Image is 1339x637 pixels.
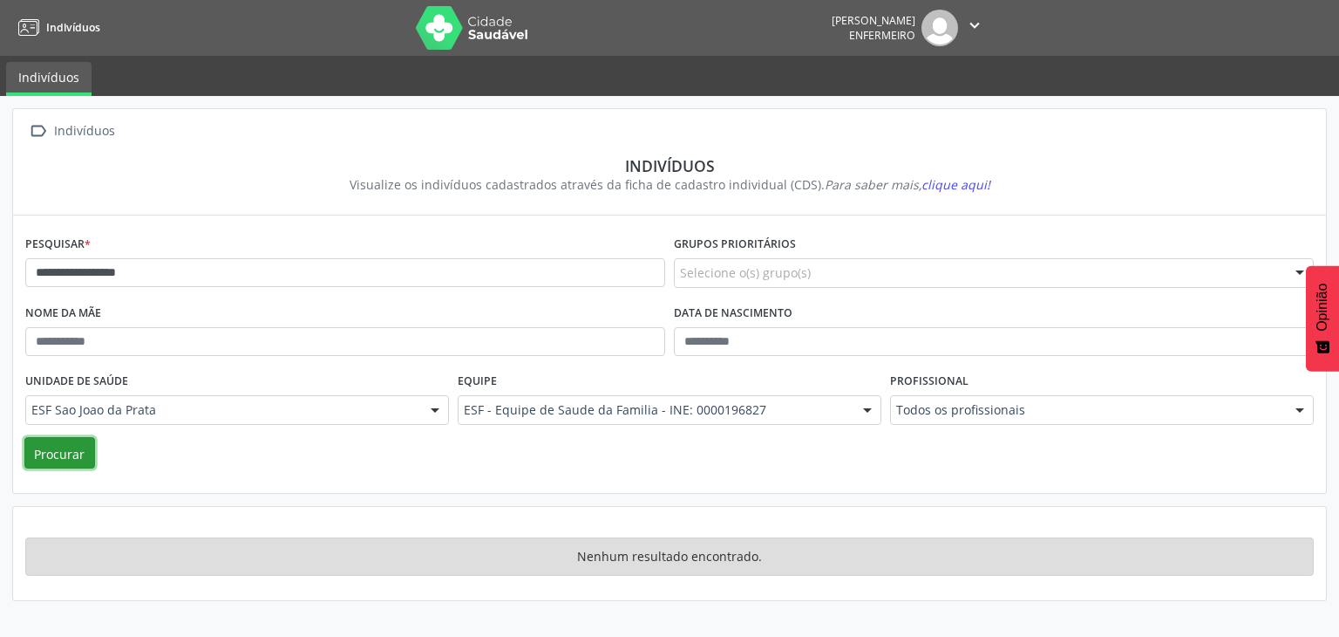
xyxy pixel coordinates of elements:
label: Pesquisar [25,231,91,258]
button: Procurar [24,437,95,469]
label: Data de nascimento [674,300,792,327]
span: clique aqui! [921,176,990,193]
button:  [958,10,991,46]
span: ESF - Equipe de Saude da Familia - INE: 0000196827 [464,401,846,419]
span: Indivíduos [46,20,100,35]
font:  [29,121,48,140]
font: Opinião [1315,283,1329,331]
div: Indivíduos [37,156,1302,175]
font: Procurar [34,445,85,462]
span: Selecione o(s) grupo(s) [680,264,811,282]
button: Feedback - Mostrar pesquisa [1306,265,1339,371]
a: Indivíduos [12,13,100,42]
label: Nome da mãe [25,300,101,327]
label: Unidade de saúde [25,368,128,395]
label: Profissional [890,368,969,395]
div: Visualize os indivíduos cadastrados através da ficha de cadastro individual (CDS). [37,175,1302,194]
a:  Indivíduos [25,119,118,144]
i: Para saber mais, [825,176,990,193]
button: aplicativos [991,8,1327,49]
div: Indivíduos [51,119,118,144]
font: Nenhum resultado encontrado. [577,548,762,565]
font: aplicativos [991,17,1327,48]
font:  [965,16,984,35]
div: [PERSON_NAME] [832,13,915,28]
font: ESF Sao Joao da Prata [31,401,156,418]
label: Equipe [458,368,497,395]
span: Enfermeiro [849,28,915,43]
img: imagem [921,10,958,46]
a: Indivíduos [6,62,92,96]
label: Grupos prioritários [674,231,796,258]
span: Todos os profissionais [896,401,1278,419]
